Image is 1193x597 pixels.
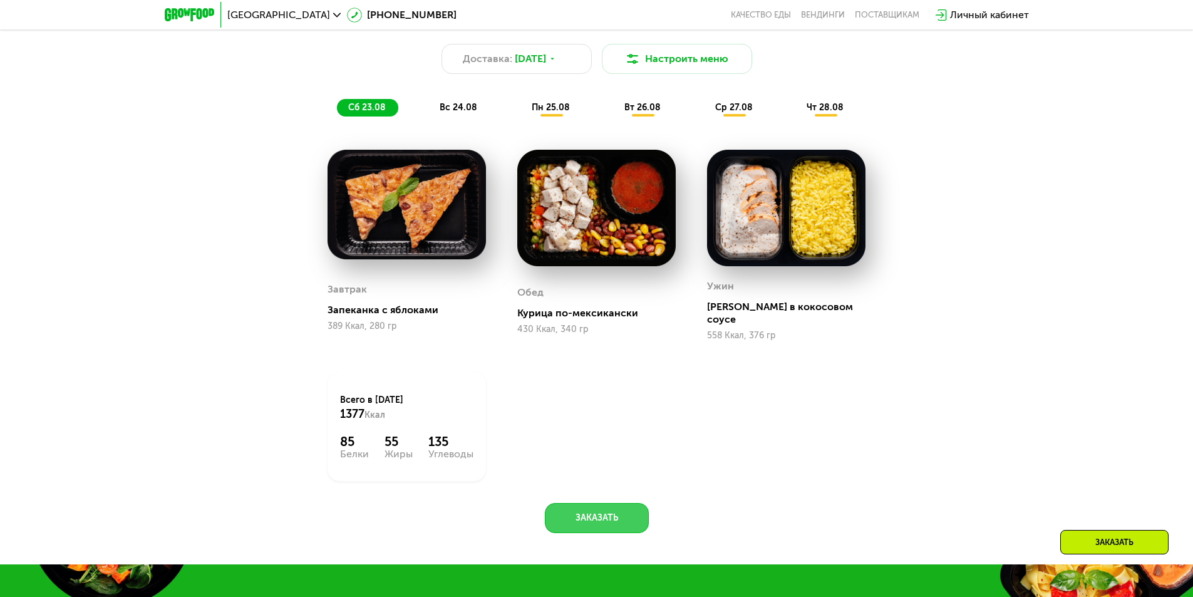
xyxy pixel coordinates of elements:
span: Доставка: [463,51,512,66]
div: Всего в [DATE] [340,394,473,422]
a: Качество еды [731,10,791,20]
a: [PHONE_NUMBER] [347,8,457,23]
div: Личный кабинет [950,8,1029,23]
div: Ужин [707,277,734,296]
div: Курица по-мексикански [517,307,686,319]
div: 558 Ккал, 376 гр [707,331,865,341]
button: Заказать [545,503,649,533]
span: ср 27.08 [715,102,753,113]
span: вс 24.08 [440,102,477,113]
div: Завтрак [328,280,367,299]
span: пн 25.08 [532,102,570,113]
div: 430 Ккал, 340 гр [517,324,676,335]
span: чт 28.08 [807,102,844,113]
div: Запеканка с яблоками [328,304,496,316]
div: Углеводы [428,449,473,459]
span: сб 23.08 [348,102,386,113]
div: поставщикам [855,10,919,20]
div: [PERSON_NAME] в кокосовом соусе [707,301,875,326]
div: Белки [340,449,369,459]
div: Жиры [385,449,413,459]
span: 1377 [340,407,364,421]
div: 389 Ккал, 280 гр [328,321,486,331]
div: Обед [517,283,544,302]
span: [DATE] [515,51,546,66]
a: Вендинги [801,10,845,20]
div: 85 [340,434,369,449]
div: Заказать [1060,530,1169,554]
div: 55 [385,434,413,449]
div: 135 [428,434,473,449]
span: [GEOGRAPHIC_DATA] [227,10,330,20]
span: вт 26.08 [624,102,661,113]
span: Ккал [364,410,385,420]
button: Настроить меню [602,44,752,74]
